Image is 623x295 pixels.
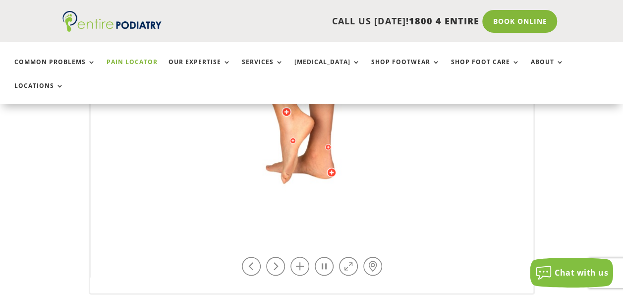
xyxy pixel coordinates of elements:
a: [MEDICAL_DATA] [294,59,360,80]
img: logo (1) [62,11,162,32]
a: Pain Locator [107,59,158,80]
a: Play / Stop [315,257,334,276]
a: Services [242,59,283,80]
span: Chat with us [555,267,608,278]
a: Hot-spots on / off [363,257,382,276]
button: Chat with us [530,258,613,288]
a: Rotate right [266,257,285,276]
span: 1800 4 ENTIRE [408,15,479,27]
a: Shop Foot Care [451,59,520,80]
a: Entire Podiatry [62,24,162,34]
a: About [531,59,564,80]
a: Our Expertise [169,59,231,80]
a: Shop Footwear [371,59,440,80]
a: Common Problems [14,59,96,80]
a: Rotate left [242,257,261,276]
a: Book Online [482,10,557,33]
a: Full Screen on / off [339,257,358,276]
a: Locations [14,82,64,104]
p: CALL US [DATE]! [174,15,479,28]
a: Zoom in / out [290,257,309,276]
